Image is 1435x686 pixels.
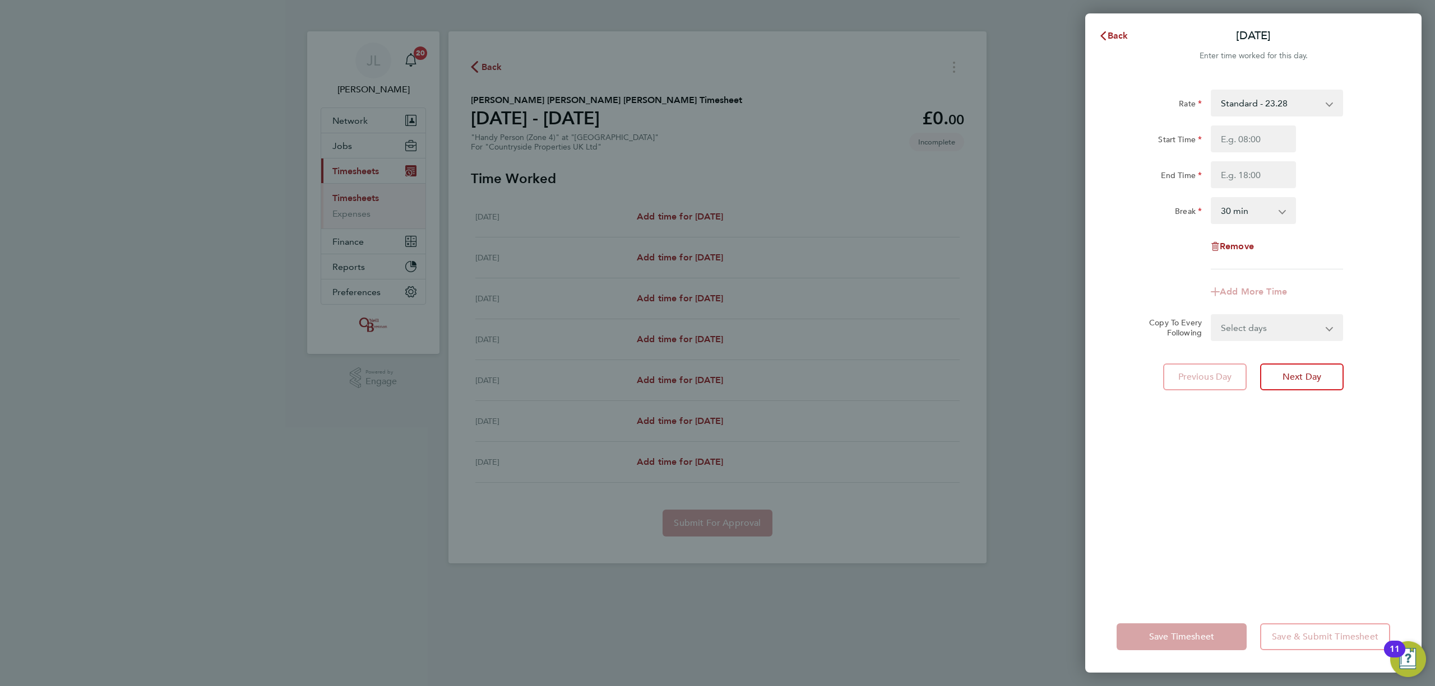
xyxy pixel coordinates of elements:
span: Remove [1220,241,1254,251]
label: Start Time [1158,134,1202,148]
p: [DATE] [1236,28,1271,44]
div: Enter time worked for this day. [1085,49,1422,63]
label: Copy To Every Following [1140,318,1202,338]
label: Rate [1179,99,1202,112]
input: E.g. 18:00 [1211,161,1296,188]
button: Back [1087,25,1140,47]
label: Break [1175,206,1202,220]
input: E.g. 08:00 [1211,125,1296,152]
label: End Time [1161,170,1202,184]
button: Open Resource Center, 11 new notifications [1390,641,1426,677]
div: 11 [1390,649,1400,664]
span: Next Day [1283,371,1321,382]
span: Back [1108,30,1128,41]
button: Remove [1211,242,1254,251]
button: Next Day [1260,363,1344,390]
